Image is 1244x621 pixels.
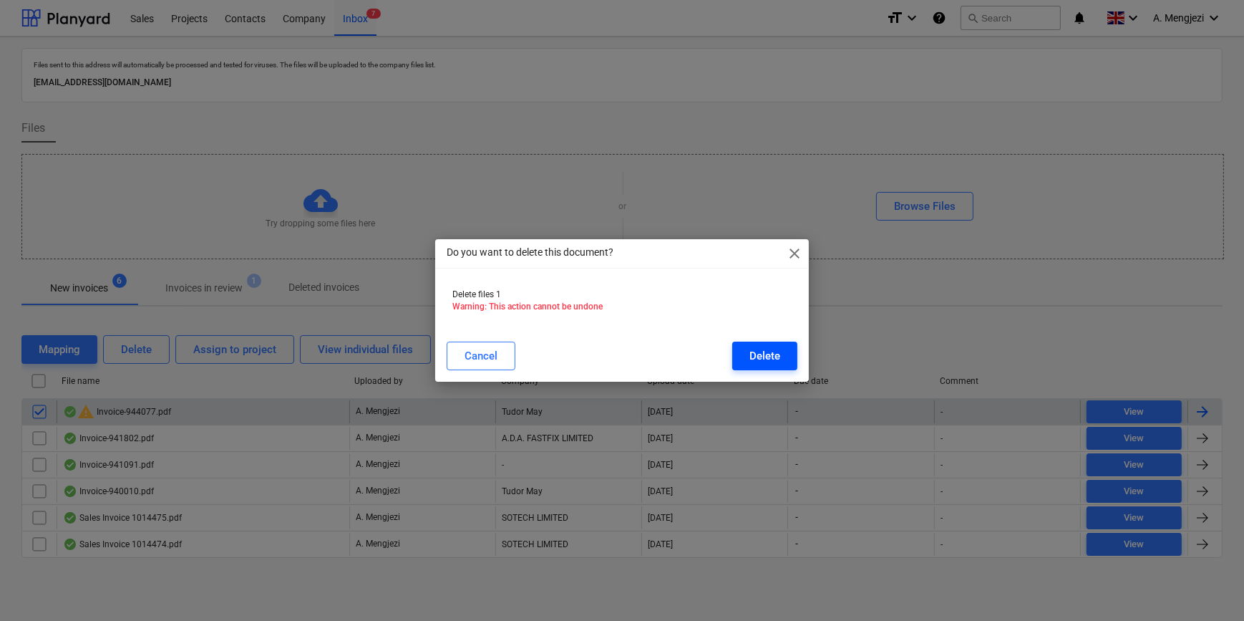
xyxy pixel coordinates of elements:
[452,301,791,313] p: Warning: This action cannot be undone
[465,347,497,365] div: Cancel
[732,342,797,370] button: Delete
[447,342,515,370] button: Cancel
[786,245,803,262] span: close
[749,347,780,365] div: Delete
[452,289,791,301] p: Delete files 1
[1172,552,1244,621] iframe: Chat Widget
[447,245,613,260] p: Do you want to delete this document?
